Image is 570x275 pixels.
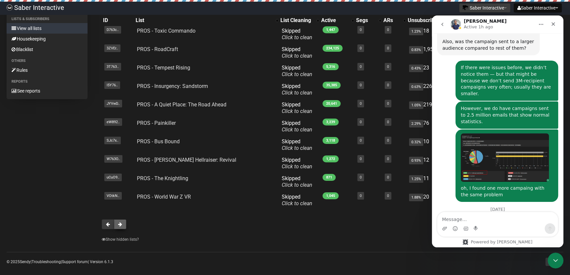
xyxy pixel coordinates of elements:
[282,90,312,96] a: Click to clean
[282,28,312,41] span: Skipped
[7,258,113,265] p: © 2025 | | | Version 6.1.3
[104,192,122,200] span: VOtkN..
[104,44,120,52] span: 3ZVEr..
[387,65,389,69] a: 0
[387,46,389,50] a: 0
[282,182,312,188] a: Click to clean
[104,81,120,89] span: I5Y76..
[113,208,123,218] button: Send a message…
[323,119,339,125] span: 3,239
[42,210,47,216] button: Start recording
[62,260,88,264] a: Support forum
[7,57,88,65] li: Others
[387,194,389,198] a: 0
[409,65,423,72] span: 0.43%
[360,175,362,179] a: 0
[137,65,190,71] a: PROS - Tempest Rising
[6,197,126,208] textarea: Message…
[406,99,462,117] td: 219
[137,83,208,89] a: PROS - Insurgency: Sandstorm
[459,3,510,13] button: Saber Interactive
[29,49,121,81] div: If there were issues before, we didn’t notice them — but that might be because we don’t send 3M-r...
[7,65,88,75] a: Rules
[387,101,389,106] a: 0
[323,45,343,52] span: 234,125
[7,34,88,44] a: Housekeeping
[323,82,341,89] span: 35,385
[137,46,178,52] a: PROS - RoadCraft
[360,120,362,124] a: 0
[282,71,312,77] a: Click to clean
[406,25,462,43] td: 18
[406,62,462,80] td: 23
[282,194,312,206] span: Skipped
[282,200,312,206] a: Click to clean
[134,16,279,25] th: List: No sort applied, activate to apply an ascending sort
[360,65,362,69] a: 0
[360,194,362,198] a: 0
[360,46,362,50] a: 0
[29,90,121,109] div: However, we do have campaigns sent to 2.5 million emails that show normal statistics.
[387,83,389,87] a: 0
[406,191,462,209] td: 20
[323,174,336,181] span: 871
[5,45,126,86] div: saberinteractive.email says…
[282,101,312,114] span: Skipped
[7,15,88,23] li: Lists & subscribers
[323,155,339,162] span: 1,272
[282,34,312,41] a: Click to clean
[5,86,126,114] div: saberinteractive.email says…
[137,28,195,34] a: PROS - Toxic Commando
[432,15,563,247] iframe: Intercom live chat
[409,194,423,201] span: 1.88%
[137,194,191,200] a: PROS - World War Z VR
[137,101,226,108] a: PROS - A Quiet Place: The Road Ahead
[282,120,312,133] span: Skipped
[7,86,88,96] a: See reports
[355,16,382,25] th: Segs: No sort applied, activate to apply an ascending sort
[282,175,312,188] span: Skipped
[280,17,313,24] div: List Cleaning
[409,157,423,164] span: 0.93%
[406,136,462,154] td: 10
[409,120,423,127] span: 2.29%
[137,157,236,163] a: PROS - [PERSON_NAME] Hellraiser: Revival
[321,17,349,24] div: Active
[135,17,272,24] div: List
[387,157,389,161] a: 0
[360,28,362,32] a: 0
[383,17,400,24] div: ARs
[279,16,320,25] th: List Cleaning: No sort applied, activate to apply an ascending sort
[103,17,133,24] div: ID
[548,253,563,268] iframe: Intercom live chat
[387,120,389,124] a: 0
[282,157,312,170] span: Skipped
[104,100,122,107] span: JYVwD..
[323,137,339,144] span: 3,118
[137,138,179,145] a: PROS - Bus Bound
[104,137,121,144] span: SJc7x..
[24,86,126,113] div: However, we do have campaigns sent to 2.5 million emails that show normal statistics.
[323,63,339,70] span: 5,316
[356,17,376,24] div: Segs
[7,5,13,11] img: ec1bccd4d48495f5e7d53d9a520ba7e5
[360,138,362,143] a: 0
[20,260,31,264] a: Sendy
[7,44,88,55] a: Blacklist
[102,16,134,25] th: ID: No sort applied, sorting is disabled
[282,46,312,59] span: Skipped
[282,83,312,96] span: Skipped
[406,154,462,173] td: 12
[409,175,423,183] span: 1.25%
[387,28,389,32] a: 0
[409,46,423,54] span: 0.83%
[360,83,362,87] a: 0
[24,114,126,186] div: oh, I found one more campaing with the same problem
[282,163,312,170] a: Click to clean
[21,210,26,216] button: Emoji picker
[32,260,61,264] a: Troubleshooting
[102,237,139,242] a: Show hidden lists?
